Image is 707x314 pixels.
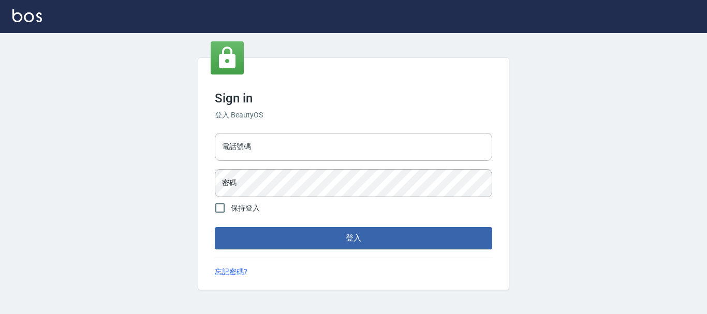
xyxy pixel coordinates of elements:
[215,91,492,106] h3: Sign in
[231,203,260,214] span: 保持登入
[215,227,492,249] button: 登入
[12,9,42,22] img: Logo
[215,110,492,121] h6: 登入 BeautyOS
[215,266,247,277] a: 忘記密碼?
